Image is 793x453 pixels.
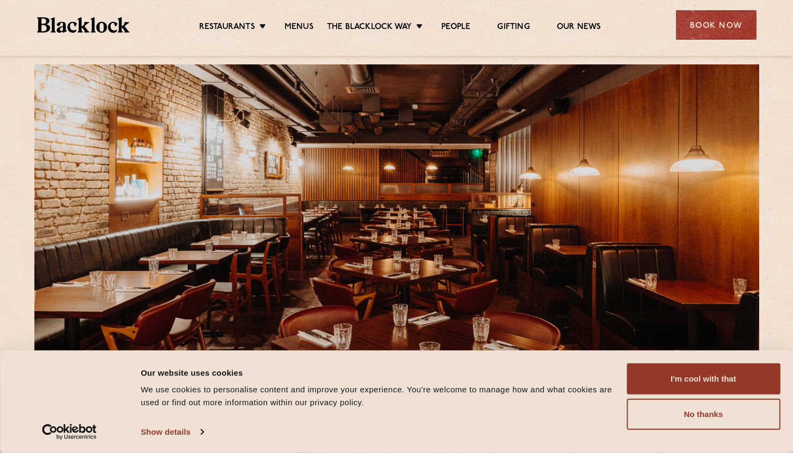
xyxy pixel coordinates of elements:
[23,424,117,440] a: Usercentrics Cookiebot - opens in a new window
[497,22,529,34] a: Gifting
[285,22,314,34] a: Menus
[199,22,255,34] a: Restaurants
[441,22,470,34] a: People
[141,424,203,440] a: Show details
[327,22,412,34] a: The Blacklock Way
[676,10,756,40] div: Book Now
[627,363,780,394] button: I'm cool with that
[141,383,614,409] div: We use cookies to personalise content and improve your experience. You're welcome to manage how a...
[557,22,601,34] a: Our News
[627,399,780,430] button: No thanks
[37,17,130,33] img: BL_Textured_Logo-footer-cropped.svg
[141,366,614,379] div: Our website uses cookies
